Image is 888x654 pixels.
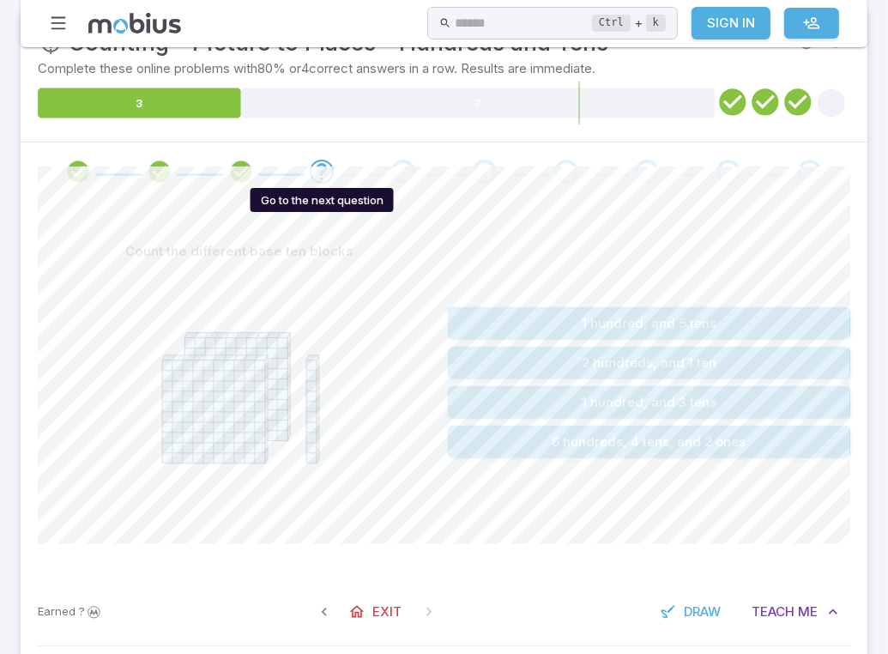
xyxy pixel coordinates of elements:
div: Go to the next question [310,160,334,184]
button: 1 hundred, and 5 tens [448,307,851,340]
kbd: Ctrl [592,15,631,32]
div: Go to the next question [251,188,394,212]
button: TeachMe [740,596,850,628]
span: Previous Question [309,596,340,627]
span: Me [798,603,818,621]
div: + [592,13,666,33]
div: Go to the next question [391,160,415,184]
button: 1 hundred, and 3 tens [448,386,851,419]
p: Complete these online problems with 80 % or 4 correct answers in a row. Results are immediate. [38,59,850,78]
span: Draw [684,603,721,621]
div: Go to the next question [798,160,822,184]
a: Exit [340,596,414,628]
span: On Latest Question [414,596,444,627]
span: Earned [38,603,76,621]
div: Review your answer [66,160,90,184]
div: Go to the next question [554,160,578,184]
div: Review your answer [148,160,172,184]
span: Teach [752,603,794,621]
p: Count the different base ten blocks [125,242,353,261]
div: Go to the next question [716,160,740,184]
p: Sign In to earn Mobius dollars [38,603,103,621]
span: Exit [372,603,402,621]
button: 6 hundreds, 4 tens, and 2 ones [448,426,851,458]
div: Go to the next question [635,160,659,184]
kbd: k [646,15,666,32]
div: Review your answer [229,160,253,184]
span: ? [79,603,85,621]
button: 2 hundreds, and 1 ten [448,347,851,379]
div: Go to the next question [473,160,497,184]
a: Sign In [692,7,770,39]
button: Draw [651,596,733,628]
